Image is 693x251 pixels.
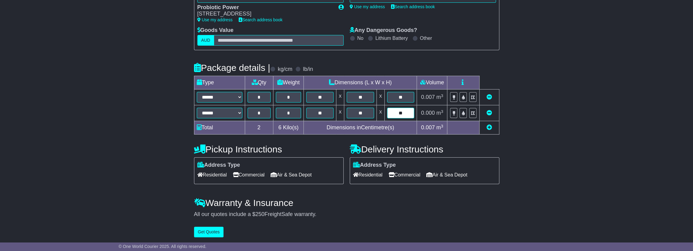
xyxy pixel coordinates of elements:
[376,89,384,105] td: x
[436,94,443,100] span: m
[350,27,417,34] label: Any Dangerous Goods?
[197,170,227,180] span: Residential
[336,105,344,121] td: x
[194,211,499,218] div: All our quotes include a $ FreightSafe warranty.
[304,76,417,89] td: Dimensions (L x W x H)
[233,170,265,180] span: Commercial
[278,124,281,131] span: 6
[350,4,385,9] a: Use my address
[278,66,292,73] label: kg/cm
[194,198,499,208] h4: Warranty & Insurance
[353,162,396,169] label: Address Type
[441,124,443,128] sup: 3
[353,170,383,180] span: Residential
[426,170,467,180] span: Air & Sea Depot
[420,35,432,41] label: Other
[441,93,443,98] sup: 3
[487,94,492,100] a: Remove this item
[436,124,443,131] span: m
[421,110,435,116] span: 0.000
[194,76,245,89] td: Type
[376,105,384,121] td: x
[194,227,224,237] button: Get Quotes
[245,76,273,89] td: Qty
[197,162,240,169] label: Address Type
[194,144,344,154] h4: Pickup Instructions
[194,63,270,73] h4: Package details |
[194,121,245,134] td: Total
[350,144,499,154] h4: Delivery Instructions
[271,170,312,180] span: Air & Sea Depot
[303,66,313,73] label: lb/in
[255,211,265,217] span: 250
[421,124,435,131] span: 0.007
[304,121,417,134] td: Dimensions in Centimetre(s)
[197,27,234,34] label: Goods Value
[357,35,363,41] label: No
[197,17,233,22] a: Use my address
[273,76,304,89] td: Weight
[389,170,420,180] span: Commercial
[245,121,273,134] td: 2
[391,4,435,9] a: Search address book
[487,124,492,131] a: Add new item
[375,35,408,41] label: Lithium Battery
[239,17,282,22] a: Search address book
[336,89,344,105] td: x
[119,244,206,249] span: © One World Courier 2025. All rights reserved.
[436,110,443,116] span: m
[197,11,332,17] div: [STREET_ADDRESS]
[417,76,447,89] td: Volume
[273,121,304,134] td: Kilo(s)
[487,110,492,116] a: Remove this item
[441,109,443,114] sup: 3
[421,94,435,100] span: 0.007
[197,35,214,46] label: AUD
[197,4,332,11] div: Probiotic Power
